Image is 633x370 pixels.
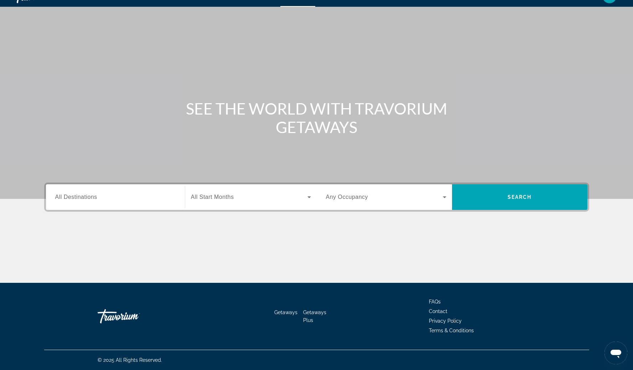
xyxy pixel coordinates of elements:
[326,194,368,200] span: Any Occupancy
[55,193,176,202] input: Select destination
[55,194,97,200] span: All Destinations
[429,299,441,305] a: FAQs
[98,357,162,363] span: © 2025 All Rights Reserved.
[191,194,234,200] span: All Start Months
[508,194,532,200] span: Search
[98,306,169,327] a: Go Home
[429,308,447,314] a: Contact
[183,99,450,136] h1: SEE THE WORLD WITH TRAVORIUM GETAWAYS
[429,328,474,333] a: Terms & Conditions
[46,184,587,210] div: Search widget
[274,310,297,315] a: Getaways
[429,318,462,324] a: Privacy Policy
[452,184,587,210] button: Search
[605,342,627,364] iframe: Button to launch messaging window
[303,310,326,323] a: Getaways Plus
